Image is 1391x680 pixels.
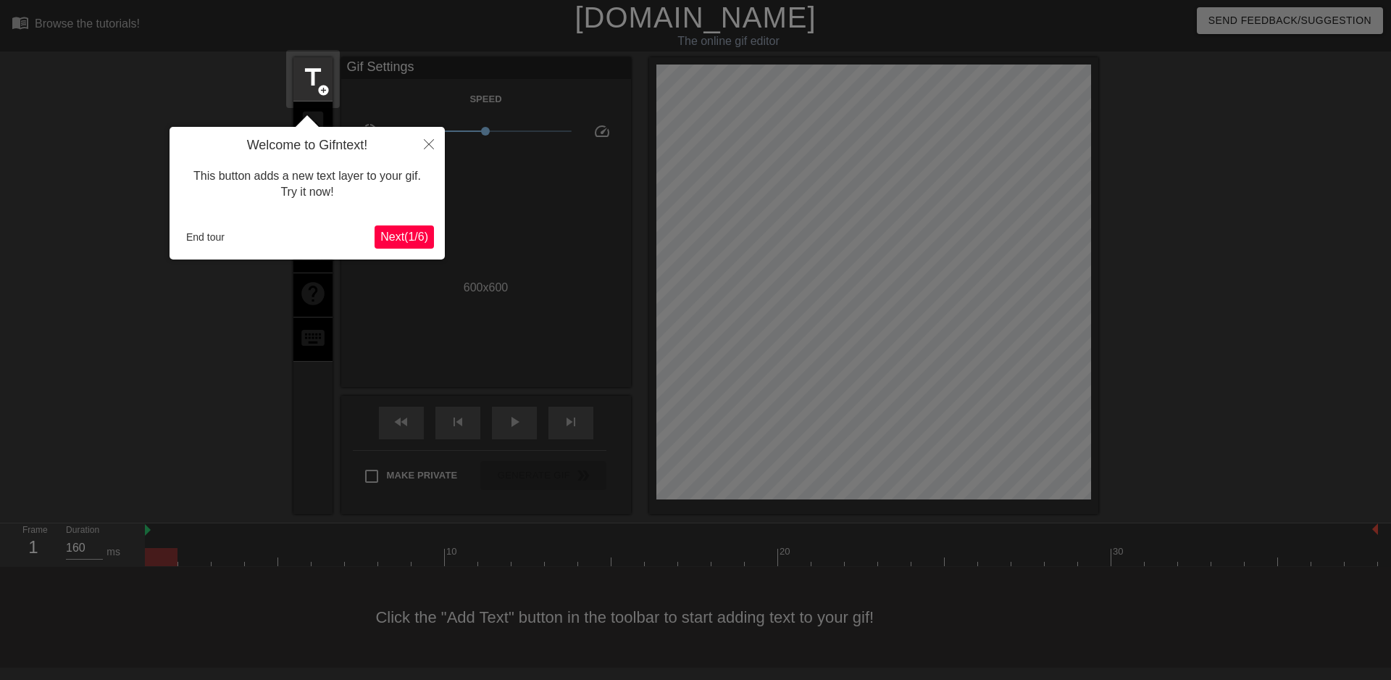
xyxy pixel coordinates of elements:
button: End tour [180,226,230,248]
button: Next [375,225,434,249]
h4: Welcome to Gifntext! [180,138,434,154]
button: Close [413,127,445,160]
div: This button adds a new text layer to your gif. Try it now! [180,154,434,215]
span: Next ( 1 / 6 ) [380,231,428,243]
